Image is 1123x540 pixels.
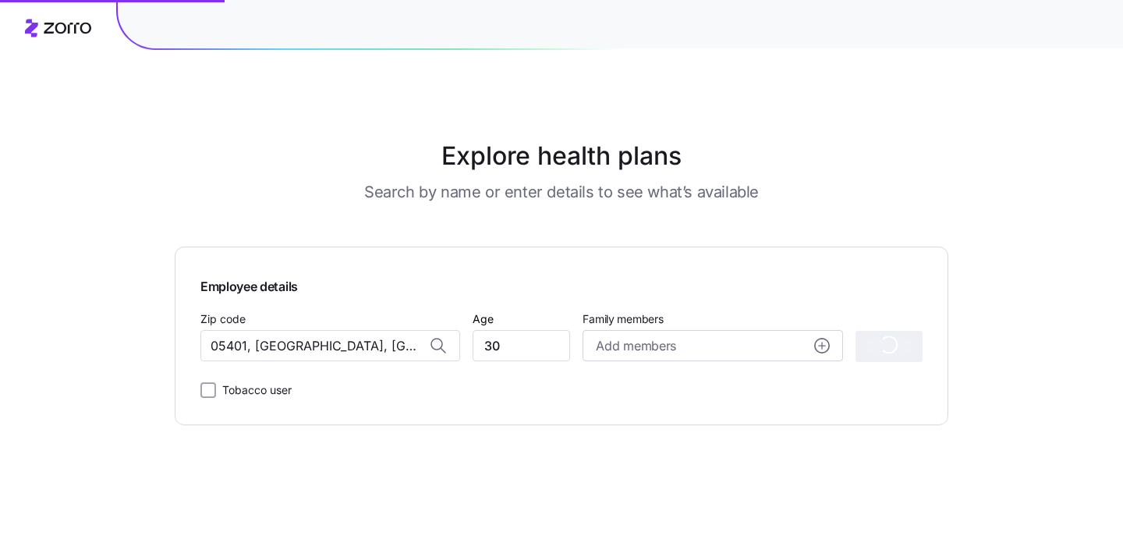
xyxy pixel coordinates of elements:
label: Zip code [200,311,246,328]
span: Employee details [200,272,923,297]
span: Family members [583,311,842,327]
h1: Explore health plans [214,137,910,175]
input: Zip code [200,330,460,361]
button: Add membersadd icon [583,330,842,361]
input: Age [473,330,570,361]
h3: Search by name or enter details to see what’s available [364,181,759,203]
label: Age [473,311,494,328]
svg: add icon [814,338,830,353]
label: Tobacco user [216,381,292,400]
span: Add members [596,336,675,356]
